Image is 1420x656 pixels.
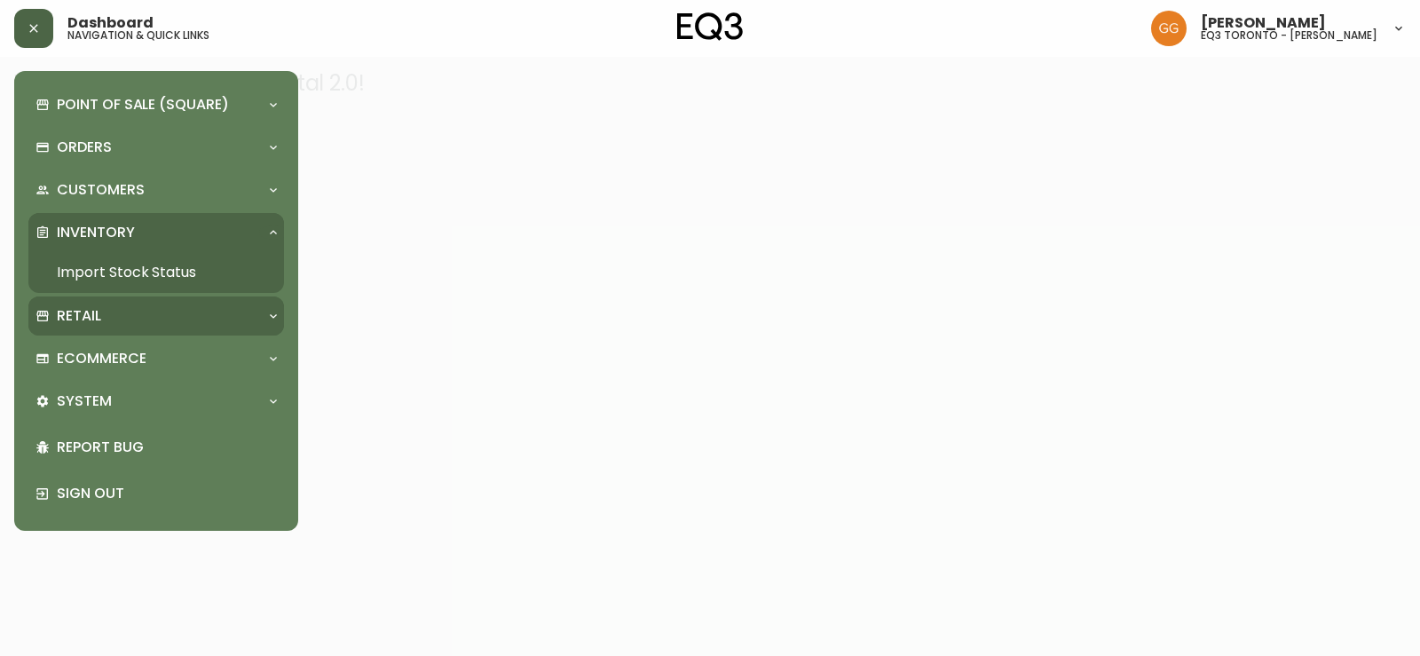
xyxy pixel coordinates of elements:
[57,95,229,115] p: Point of Sale (Square)
[57,484,277,503] p: Sign Out
[28,252,284,293] a: Import Stock Status
[28,213,284,252] div: Inventory
[1201,16,1326,30] span: [PERSON_NAME]
[57,349,146,368] p: Ecommerce
[28,424,284,470] div: Report Bug
[57,180,145,200] p: Customers
[28,296,284,336] div: Retail
[57,306,101,326] p: Retail
[28,339,284,378] div: Ecommerce
[57,438,277,457] p: Report Bug
[67,30,209,41] h5: navigation & quick links
[28,128,284,167] div: Orders
[28,382,284,421] div: System
[1201,30,1377,41] h5: eq3 toronto - [PERSON_NAME]
[67,16,154,30] span: Dashboard
[28,470,284,517] div: Sign Out
[677,12,743,41] img: logo
[28,170,284,209] div: Customers
[1151,11,1187,46] img: dbfc93a9366efef7dcc9a31eef4d00a7
[57,138,112,157] p: Orders
[28,85,284,124] div: Point of Sale (Square)
[57,223,135,242] p: Inventory
[57,391,112,411] p: System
